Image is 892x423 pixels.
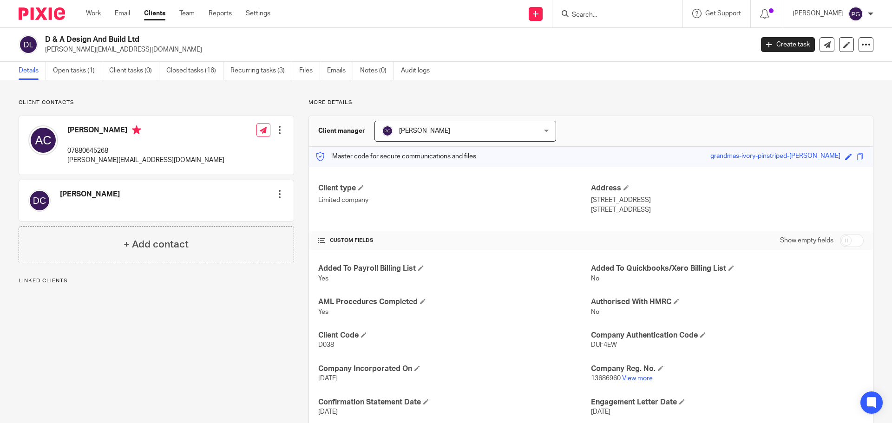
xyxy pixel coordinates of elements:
[28,125,58,155] img: svg%3E
[591,264,864,273] h4: Added To Quickbooks/Xero Billing List
[308,99,873,106] p: More details
[318,183,591,193] h4: Client type
[571,11,655,20] input: Search
[318,297,591,307] h4: AML Procedures Completed
[60,189,120,199] h4: [PERSON_NAME]
[591,309,599,315] span: No
[401,62,437,80] a: Audit logs
[45,45,747,54] p: [PERSON_NAME][EMAIL_ADDRESS][DOMAIN_NAME]
[179,9,195,18] a: Team
[109,62,159,80] a: Client tasks (0)
[318,195,591,205] p: Limited company
[19,62,46,80] a: Details
[848,7,863,21] img: svg%3E
[299,62,320,80] a: Files
[622,375,653,382] a: View more
[399,128,450,134] span: [PERSON_NAME]
[710,151,840,162] div: grandmas-ivory-pinstriped-[PERSON_NAME]
[318,397,591,407] h4: Confirmation Statement Date
[124,237,189,252] h4: + Add contact
[28,189,51,212] img: svg%3E
[67,125,224,137] h4: [PERSON_NAME]
[132,125,141,135] i: Primary
[316,152,476,161] p: Master code for secure communications and files
[19,35,38,54] img: svg%3E
[360,62,394,80] a: Notes (0)
[318,409,338,415] span: [DATE]
[45,35,607,45] h2: D & A Design And Build Ltd
[246,9,270,18] a: Settings
[67,146,224,156] p: 07880645268
[19,7,65,20] img: Pixie
[209,9,232,18] a: Reports
[382,125,393,137] img: svg%3E
[780,236,833,245] label: Show empty fields
[705,10,741,17] span: Get Support
[144,9,165,18] a: Clients
[115,9,130,18] a: Email
[591,183,864,193] h4: Address
[19,277,294,285] p: Linked clients
[318,342,334,348] span: D038
[318,275,328,282] span: Yes
[318,375,338,382] span: [DATE]
[761,37,815,52] a: Create task
[591,297,864,307] h4: Authorised With HMRC
[318,264,591,273] h4: Added To Payroll Billing List
[591,375,621,382] span: 13686960
[591,364,864,374] h4: Company Reg. No.
[318,364,591,374] h4: Company Incorporated On
[591,409,610,415] span: [DATE]
[53,62,102,80] a: Open tasks (1)
[166,62,223,80] a: Closed tasks (16)
[19,99,294,106] p: Client contacts
[591,195,864,205] p: [STREET_ADDRESS]
[318,331,591,340] h4: Client Code
[318,126,365,136] h3: Client manager
[591,205,864,215] p: [STREET_ADDRESS]
[318,237,591,244] h4: CUSTOM FIELDS
[67,156,224,165] p: [PERSON_NAME][EMAIL_ADDRESS][DOMAIN_NAME]
[591,275,599,282] span: No
[230,62,292,80] a: Recurring tasks (3)
[793,9,844,18] p: [PERSON_NAME]
[591,342,617,348] span: DUF4EW
[591,331,864,340] h4: Company Authentication Code
[327,62,353,80] a: Emails
[318,309,328,315] span: Yes
[591,397,864,407] h4: Engagement Letter Date
[86,9,101,18] a: Work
